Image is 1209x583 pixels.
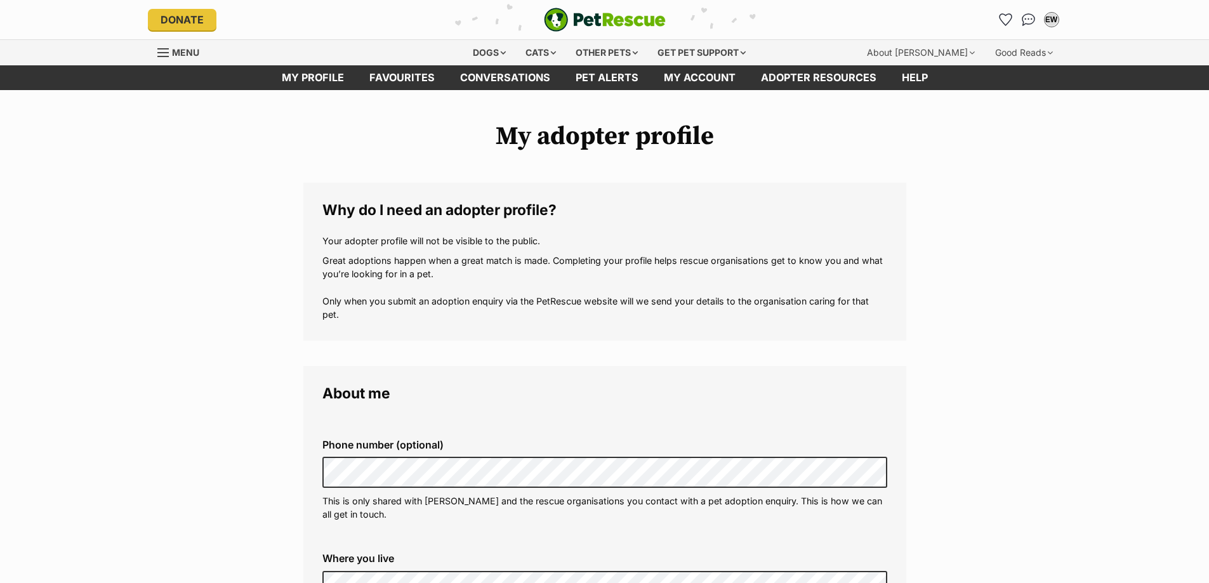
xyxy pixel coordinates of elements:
[322,439,887,450] label: Phone number (optional)
[322,494,887,521] p: This is only shared with [PERSON_NAME] and the rescue organisations you contact with a pet adopti...
[322,254,887,322] p: Great adoptions happen when a great match is made. Completing your profile helps rescue organisat...
[651,65,748,90] a: My account
[1022,13,1035,26] img: chat-41dd97257d64d25036548639549fe6c8038ab92f7586957e7f3b1b290dea8141.svg
[357,65,447,90] a: Favourites
[322,385,887,402] legend: About me
[303,122,906,151] h1: My adopter profile
[567,40,647,65] div: Other pets
[889,65,941,90] a: Help
[303,183,906,341] fieldset: Why do I need an adopter profile?
[157,40,208,63] a: Menu
[1041,10,1062,30] button: My account
[517,40,565,65] div: Cats
[447,65,563,90] a: conversations
[544,8,666,32] a: PetRescue
[148,9,216,30] a: Donate
[322,234,887,247] p: Your adopter profile will not be visible to the public.
[322,553,887,564] label: Where you live
[269,65,357,90] a: My profile
[986,40,1062,65] div: Good Reads
[1045,13,1058,26] div: EW
[858,40,984,65] div: About [PERSON_NAME]
[322,202,887,218] legend: Why do I need an adopter profile?
[563,65,651,90] a: Pet alerts
[996,10,1062,30] ul: Account quick links
[748,65,889,90] a: Adopter resources
[544,8,666,32] img: logo-e224e6f780fb5917bec1dbf3a21bbac754714ae5b6737aabdf751b685950b380.svg
[1019,10,1039,30] a: Conversations
[464,40,515,65] div: Dogs
[649,40,755,65] div: Get pet support
[172,47,199,58] span: Menu
[996,10,1016,30] a: Favourites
